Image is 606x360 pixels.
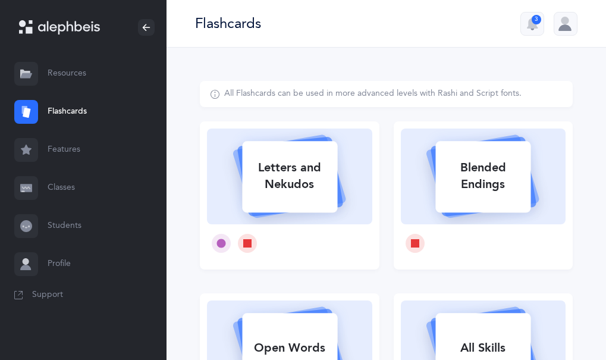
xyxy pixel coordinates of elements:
[224,88,522,100] div: All Flashcards can be used in more advanced levels with Rashi and Script fonts.
[520,12,544,36] button: 3
[532,15,541,24] div: 3
[195,14,261,33] div: Flashcards
[32,289,63,301] span: Support
[435,152,530,200] div: Blended Endings
[242,152,337,200] div: Letters and Nekudos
